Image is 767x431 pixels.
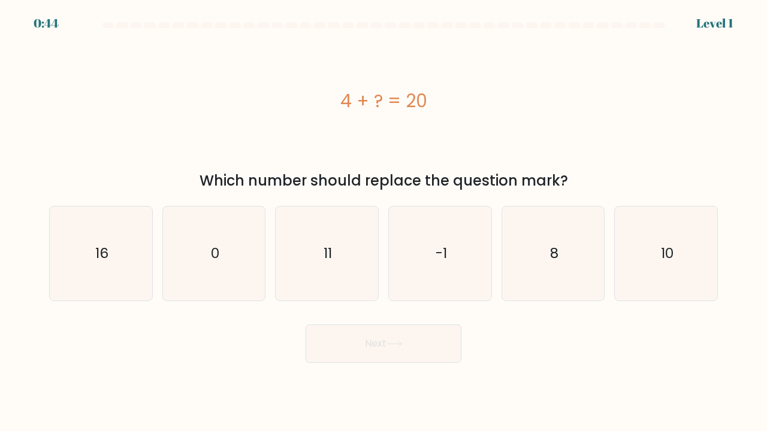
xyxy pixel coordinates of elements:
text: 8 [550,243,558,263]
text: 16 [95,243,108,263]
text: -1 [435,243,446,263]
text: 0 [211,243,219,263]
button: Next [306,324,461,363]
text: 11 [324,243,332,263]
div: Level 1 [696,14,733,32]
div: 4 + ? = 20 [49,87,718,114]
text: 10 [661,243,674,263]
div: Which number should replace the question mark? [56,170,711,192]
div: 0:44 [34,14,59,32]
